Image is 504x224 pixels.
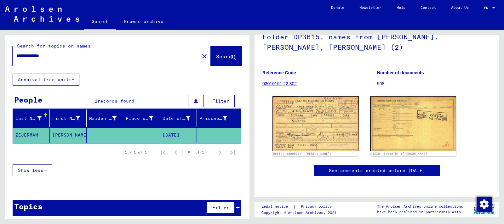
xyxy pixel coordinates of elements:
button: Filter [207,202,235,214]
button: Last page [226,146,239,159]
img: 002.jpg [370,96,456,151]
div: Maiden Name [89,113,125,123]
p: The Arolsen Archives online collections [377,204,463,209]
div: Date of Birth [163,115,190,122]
mat-header-cell: Place of Birth [123,109,160,127]
button: Next page [214,146,226,159]
a: DocID: 68999784 ([PERSON_NAME]) [273,152,332,155]
mat-label: Search for topics or names [17,43,91,49]
p: have been realized in partnership with [377,209,463,215]
div: Place of Birth [126,115,153,122]
span: records found [98,98,135,104]
b: Number of documents [377,70,424,75]
a: Browse archive [116,14,171,29]
button: Clear [198,50,211,62]
a: Legal notice [261,203,293,210]
div: Place of Birth [126,113,161,123]
div: First Name [52,113,88,123]
button: First page [157,146,169,159]
p: Copyright © Arolsen Archives, 2021 [261,210,339,216]
div: | [261,203,339,210]
div: Date of Birth [163,113,198,123]
mat-header-cell: Prisoner # [197,109,241,127]
a: See comments created before [DATE] [329,167,425,174]
mat-header-cell: Last Name [13,109,50,127]
div: Prisoner # [199,113,235,123]
img: 001.jpg [272,96,359,151]
button: Search [211,46,242,66]
mat-cell: [DATE] [160,127,197,143]
button: Previous page [169,146,182,159]
div: Prisoner # [199,115,227,122]
mat-cell: ZEJERMAN [13,127,50,143]
div: Topics [14,201,43,212]
div: of 1 [182,149,214,155]
button: Archival tree units [13,74,79,86]
div: People [14,94,43,105]
span: EN [484,6,491,10]
mat-header-cell: First Name [50,109,87,127]
img: Change consent [477,197,492,212]
mat-header-cell: Maiden Name [87,109,123,127]
b: Reference Code [262,70,296,75]
img: yv_logo.png [472,201,496,217]
div: 1 – 1 of 1 [125,149,147,155]
mat-cell: [PERSON_NAME] [50,127,87,143]
p: 508 [377,81,491,87]
a: DocID: 68999784 ([PERSON_NAME]) [370,152,429,155]
img: Arolsen_neg.svg [5,6,79,22]
div: Last Name [15,115,42,122]
a: Search [84,14,116,30]
button: Show less [13,164,52,176]
mat-icon: close [201,53,208,60]
a: 03010101 22 302 [262,81,297,86]
div: First Name [52,115,80,122]
mat-header-cell: Date of Birth [160,109,197,127]
span: Show less [18,167,43,173]
button: Filter [207,95,235,107]
span: 1 [95,98,98,104]
div: Maiden Name [89,115,117,122]
div: Last Name [15,113,49,123]
span: Filter [212,205,229,210]
span: Filter [212,98,229,104]
a: Privacy policy [296,203,339,210]
span: Search [216,53,235,59]
h1: Folder DP3615, names from [PERSON_NAME], [PERSON_NAME], [PERSON_NAME] (2) [262,22,491,60]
